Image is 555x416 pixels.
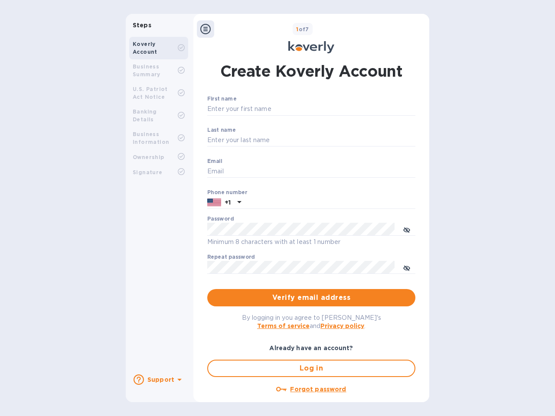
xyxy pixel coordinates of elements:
[207,198,221,207] img: US
[207,165,415,178] input: Email
[133,63,160,78] b: Business Summary
[296,26,309,32] b: of 7
[207,103,415,116] input: Enter your first name
[207,255,255,260] label: Repeat password
[320,322,364,329] a: Privacy policy
[207,289,415,306] button: Verify email address
[133,108,157,123] b: Banking Details
[207,190,247,195] label: Phone number
[296,26,298,32] span: 1
[257,322,310,329] a: Terms of service
[133,41,157,55] b: Koverly Account
[269,344,353,351] b: Already have an account?
[207,159,222,164] label: Email
[207,134,415,147] input: Enter your last name
[215,363,408,374] span: Log in
[207,217,234,222] label: Password
[290,386,346,393] u: Forgot password
[207,360,415,377] button: Log in
[207,127,236,133] label: Last name
[225,198,231,207] p: +1
[133,154,164,160] b: Ownership
[214,292,408,303] span: Verify email address
[133,22,151,29] b: Steps
[207,237,415,247] p: Minimum 8 characters with at least 1 number
[133,86,168,100] b: U.S. Patriot Act Notice
[398,259,415,276] button: toggle password visibility
[398,221,415,238] button: toggle password visibility
[133,131,169,145] b: Business Information
[133,169,163,175] b: Signature
[220,60,403,82] h1: Create Koverly Account
[242,314,381,329] span: By logging in you agree to [PERSON_NAME]'s and .
[207,97,236,102] label: First name
[147,376,174,383] b: Support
